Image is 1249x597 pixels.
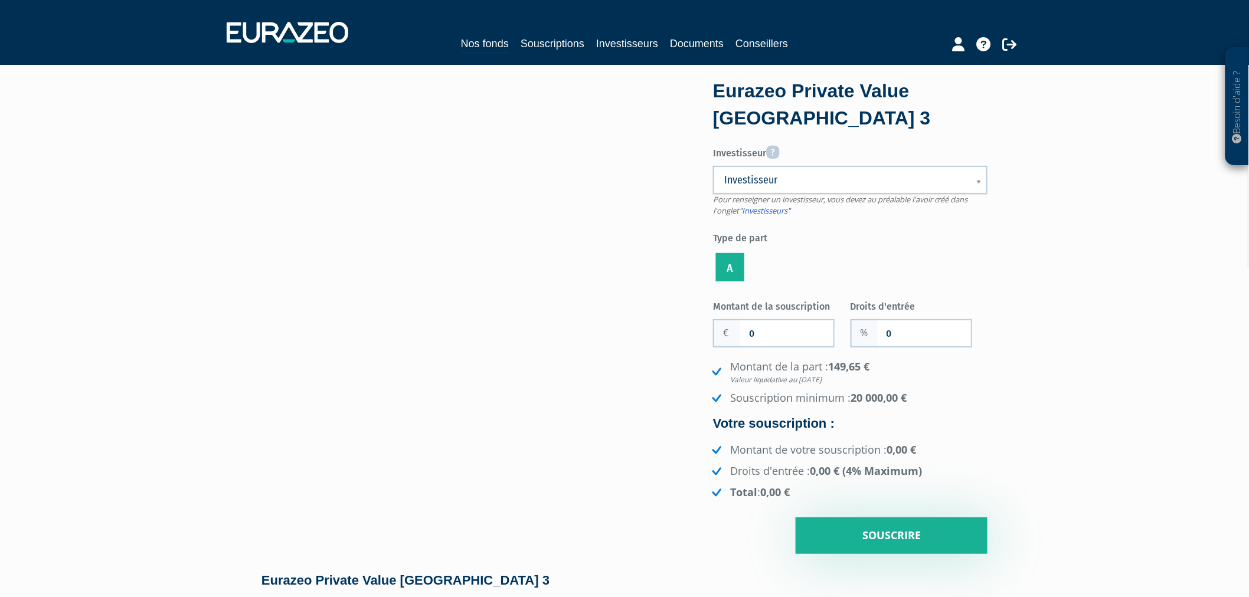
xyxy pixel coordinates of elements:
[709,442,988,458] li: Montant de votre souscription :
[709,359,988,385] li: Montant de la part :
[261,83,679,317] iframe: YouTube video player
[739,205,790,216] a: "Investisseurs"
[713,228,988,245] label: Type de part
[521,35,584,52] a: Souscriptions
[709,485,988,500] li: :
[713,78,988,132] div: Eurazeo Private Value [GEOGRAPHIC_DATA] 3
[740,320,833,346] input: Montant de la souscription souhaité
[735,35,788,52] a: Conseillers
[878,320,971,346] input: Frais d'entrée
[713,416,988,431] h4: Votre souscription :
[713,194,968,216] span: Pour renseigner un investisseur, vous devez au préalable l'avoir créé dans l'onglet
[713,296,851,314] label: Montant de la souscription
[227,22,348,43] img: 1732889491-logotype_eurazeo_blanc_rvb.png
[730,359,988,385] strong: 149,65 €
[887,442,916,457] strong: 0,00 €
[851,296,988,314] label: Droits d'entrée
[709,391,988,406] li: Souscription minimum :
[709,464,988,479] li: Droits d'entrée :
[1231,54,1244,160] p: Besoin d'aide ?
[670,35,724,52] a: Documents
[596,35,658,52] a: Investisseurs
[724,173,961,187] span: Investisseur
[810,464,922,478] strong: 0,00 € (4% Maximum)
[461,35,509,54] a: Nos fonds
[730,375,988,385] em: Valeur liquidative au [DATE]
[730,485,757,499] strong: Total
[851,391,907,405] strong: 20 000,00 €
[713,141,988,160] label: Investisseur
[796,517,988,554] input: Souscrire
[716,253,744,281] label: A
[760,485,790,499] strong: 0,00 €
[261,573,988,588] h4: Eurazeo Private Value [GEOGRAPHIC_DATA] 3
